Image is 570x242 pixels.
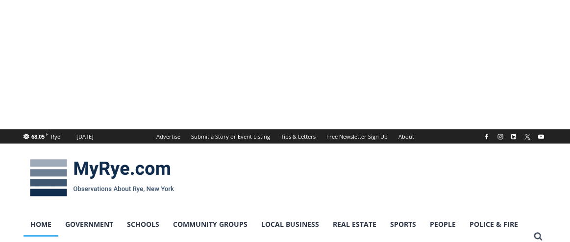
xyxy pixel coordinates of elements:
a: Government [58,212,120,237]
a: X [521,131,533,143]
a: Police & Fire [463,212,525,237]
a: Linkedin [508,131,520,143]
a: Advertise [151,129,186,144]
a: Community Groups [166,212,254,237]
span: 68.05 [31,133,45,140]
div: [DATE] [76,132,94,141]
img: MyRye.com [24,152,180,203]
a: Real Estate [326,212,383,237]
a: Schools [120,212,166,237]
a: Sports [383,212,423,237]
nav: Secondary Navigation [151,129,420,144]
a: Local Business [254,212,326,237]
a: Submit a Story or Event Listing [186,129,275,144]
a: Instagram [495,131,506,143]
a: About [393,129,420,144]
a: Home [24,212,58,237]
a: Free Newsletter Sign Up [321,129,393,144]
a: Facebook [481,131,493,143]
div: Rye [51,132,60,141]
a: Tips & Letters [275,129,321,144]
a: YouTube [535,131,547,143]
span: F [46,131,48,137]
a: People [423,212,463,237]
